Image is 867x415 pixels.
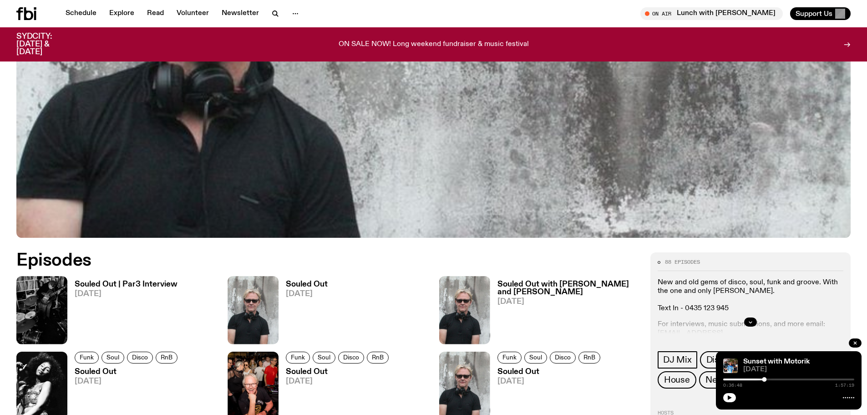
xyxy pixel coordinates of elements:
[578,352,600,364] a: RnB
[367,352,389,364] a: RnB
[497,378,603,385] span: [DATE]
[156,352,177,364] a: RnB
[664,375,690,385] span: House
[291,354,305,361] span: Funk
[75,290,177,298] span: [DATE]
[658,371,696,389] a: House
[743,366,854,373] span: [DATE]
[16,252,569,269] h2: Episodes
[286,290,328,298] span: [DATE]
[790,7,851,20] button: Support Us
[699,371,750,389] a: Neo-Soul
[497,352,522,364] a: Funk
[75,378,180,385] span: [DATE]
[75,368,180,376] h3: Souled Out
[216,7,264,20] a: Newsletter
[75,352,99,364] a: Funk
[16,33,75,56] h3: SYDCITY: [DATE] & [DATE]
[161,354,172,361] span: RnB
[313,352,335,364] a: Soul
[171,7,214,20] a: Volunteer
[228,276,279,344] img: Stephen looks directly at the camera, wearing a black tee, black sunglasses and headphones around...
[286,378,391,385] span: [DATE]
[279,281,328,344] a: Souled Out[DATE]
[743,358,810,365] a: Sunset with Motorik
[132,354,148,361] span: Disco
[796,10,832,18] span: Support Us
[439,276,490,344] img: Stephen looks directly at the camera, wearing a black tee, black sunglasses and headphones around...
[555,354,571,361] span: Disco
[286,368,391,376] h3: Souled Out
[286,281,328,288] h3: Souled Out
[663,355,692,365] span: DJ Mix
[343,354,359,361] span: Disco
[101,352,124,364] a: Soul
[640,7,783,20] button: On AirLunch with [PERSON_NAME]
[723,359,738,373] img: Andrew, Reenie, and Pat stand in a row, smiling at the camera, in dappled light with a vine leafe...
[658,278,843,313] p: New and old gems of disco, soul, funk and groove. With the one and only [PERSON_NAME]. Text In - ...
[338,352,364,364] a: Disco
[286,352,310,364] a: Funk
[67,281,177,344] a: Souled Out | Par3 Interview[DATE]
[705,375,743,385] span: Neo-Soul
[583,354,595,361] span: RnB
[497,368,603,376] h3: Souled Out
[490,281,639,344] a: Souled Out with [PERSON_NAME] and [PERSON_NAME][DATE]
[835,383,854,388] span: 1:57:19
[700,351,735,369] a: Disco
[318,354,330,361] span: Soul
[75,281,177,288] h3: Souled Out | Par3 Interview
[502,354,517,361] span: Funk
[524,352,547,364] a: Soul
[529,354,542,361] span: Soul
[80,354,94,361] span: Funk
[497,298,639,306] span: [DATE]
[339,41,529,49] p: ON SALE NOW! Long weekend fundraiser & music festival
[706,355,729,365] span: Disco
[665,260,700,265] span: 88 episodes
[142,7,169,20] a: Read
[658,351,697,369] a: DJ Mix
[497,281,639,296] h3: Souled Out with [PERSON_NAME] and [PERSON_NAME]
[60,7,102,20] a: Schedule
[127,352,153,364] a: Disco
[723,383,742,388] span: 0:36:48
[372,354,384,361] span: RnB
[104,7,140,20] a: Explore
[106,354,119,361] span: Soul
[550,352,576,364] a: Disco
